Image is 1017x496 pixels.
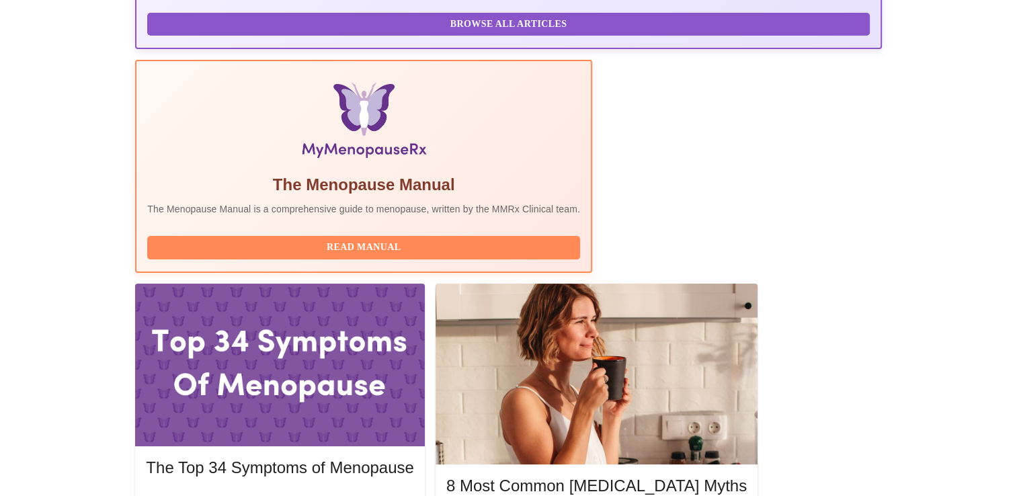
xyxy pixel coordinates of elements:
span: Browse All Articles [161,16,856,33]
button: Browse All Articles [147,13,869,36]
h5: The Top 34 Symptoms of Menopause [146,457,413,479]
button: Read Manual [147,236,580,259]
p: The Menopause Manual is a comprehensive guide to menopause, written by the MMRx Clinical team. [147,202,580,216]
h5: The Menopause Manual [147,174,580,196]
span: Read Manual [161,239,567,256]
a: Read Manual [147,241,583,252]
a: Browse All Articles [147,17,872,29]
img: Menopause Manual [216,83,511,163]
